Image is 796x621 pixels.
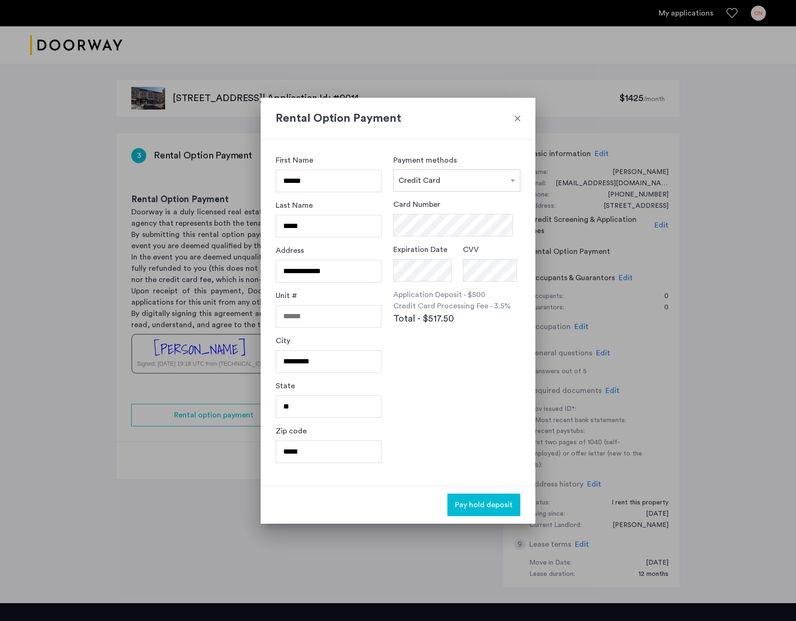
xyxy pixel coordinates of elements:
[393,289,520,300] p: Application Deposit - $500
[393,244,447,255] label: Expiration Date
[276,200,313,211] label: Last Name
[393,312,454,326] span: Total - $517.50
[276,380,295,392] label: State
[276,290,297,301] label: Unit #
[276,335,290,346] label: City
[393,199,440,210] label: Card Number
[276,245,304,256] label: Address
[447,494,520,516] button: button
[393,300,520,312] p: Credit Card Processing Fee - 3.5%
[398,177,440,184] span: Credit Card
[276,155,313,166] label: First Name
[463,244,479,255] label: CVV
[276,110,520,127] h2: Rental Option Payment
[455,499,513,511] span: Pay hold deposit
[276,425,307,437] label: Zip code
[393,157,457,164] label: Payment methods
